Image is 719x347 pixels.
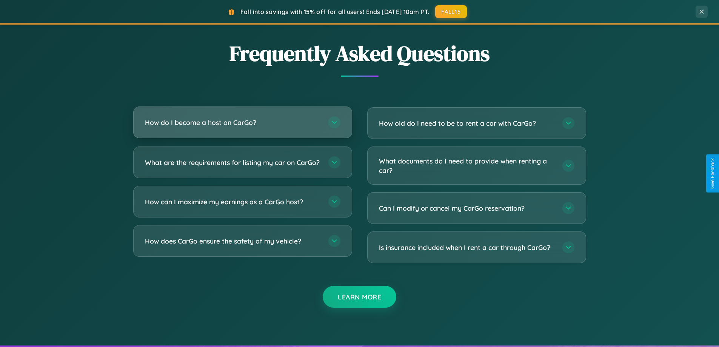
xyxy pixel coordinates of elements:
[145,118,321,127] h3: How do I become a host on CarGo?
[435,5,467,18] button: FALL15
[133,39,586,68] h2: Frequently Asked Questions
[145,197,321,207] h3: How can I maximize my earnings as a CarGo host?
[710,158,715,189] div: Give Feedback
[240,8,430,15] span: Fall into savings with 15% off for all users! Ends [DATE] 10am PT.
[145,158,321,167] h3: What are the requirements for listing my car on CarGo?
[379,204,555,213] h3: Can I modify or cancel my CarGo reservation?
[145,236,321,246] h3: How does CarGo ensure the safety of my vehicle?
[379,243,555,252] h3: Is insurance included when I rent a car through CarGo?
[323,286,396,308] button: Learn More
[379,156,555,175] h3: What documents do I need to provide when renting a car?
[379,119,555,128] h3: How old do I need to be to rent a car with CarGo?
